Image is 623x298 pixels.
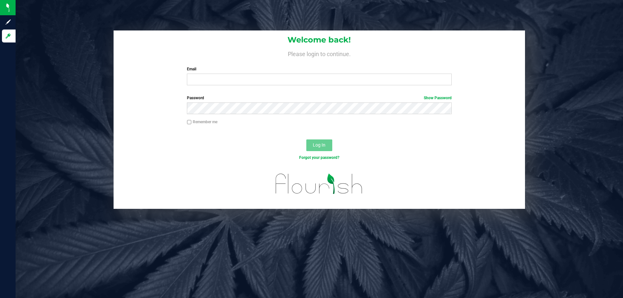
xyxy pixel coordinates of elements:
[306,139,332,151] button: Log In
[5,33,11,39] inline-svg: Log in
[424,96,452,100] a: Show Password
[114,36,525,44] h1: Welcome back!
[187,120,191,125] input: Remember me
[268,167,371,200] img: flourish_logo.svg
[187,119,217,125] label: Remember me
[114,49,525,57] h4: Please login to continue.
[5,19,11,25] inline-svg: Sign up
[187,66,451,72] label: Email
[299,155,339,160] a: Forgot your password?
[187,96,204,100] span: Password
[313,142,325,148] span: Log In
